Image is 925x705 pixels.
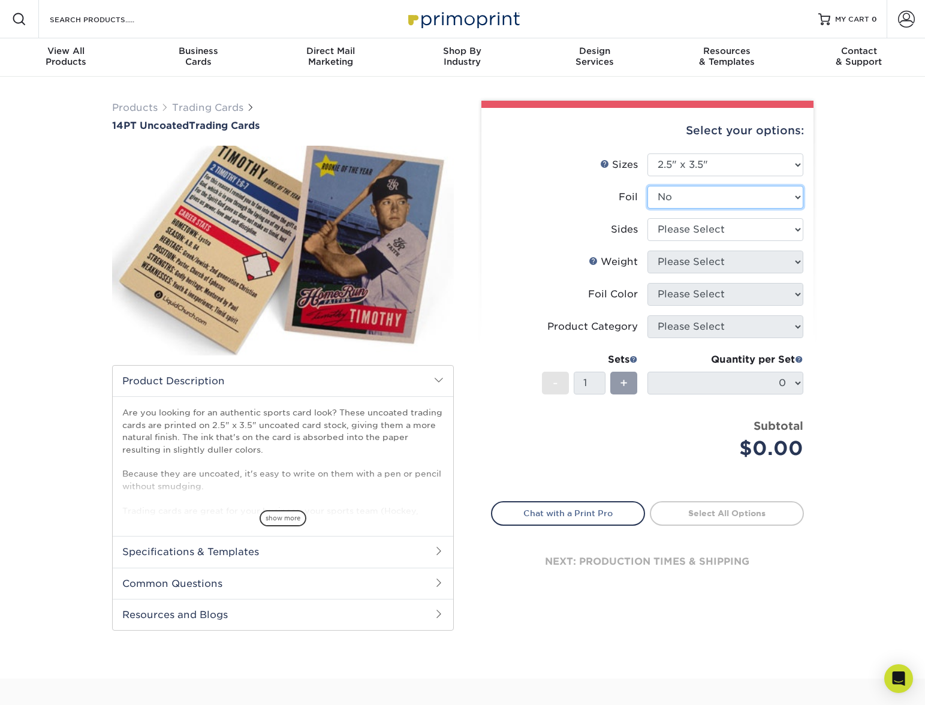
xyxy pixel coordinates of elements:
[529,38,661,77] a: DesignServices
[872,15,877,23] span: 0
[260,510,306,526] span: show more
[113,599,453,630] h2: Resources and Blogs
[113,366,453,396] h2: Product Description
[396,46,528,56] span: Shop By
[529,46,661,56] span: Design
[542,352,638,367] div: Sets
[884,664,913,693] div: Open Intercom Messenger
[112,120,189,131] span: 14PT Uncoated
[264,46,396,67] div: Marketing
[793,46,925,67] div: & Support
[656,434,803,463] div: $0.00
[113,568,453,599] h2: Common Questions
[132,46,264,67] div: Cards
[112,120,454,131] h1: Trading Cards
[589,255,638,269] div: Weight
[122,406,444,541] p: Are you looking for an authentic sports card look? These uncoated trading cards are printed on 2....
[611,222,638,237] div: Sides
[403,6,523,32] img: Primoprint
[547,320,638,334] div: Product Category
[112,132,454,369] img: 14PT Uncoated 01
[619,190,638,204] div: Foil
[491,526,804,598] div: next: production times & shipping
[793,38,925,77] a: Contact& Support
[647,352,803,367] div: Quantity per Set
[793,46,925,56] span: Contact
[132,38,264,77] a: BusinessCards
[112,120,454,131] a: 14PT UncoatedTrading Cards
[264,46,396,56] span: Direct Mail
[3,668,102,701] iframe: Google Customer Reviews
[661,38,793,77] a: Resources& Templates
[172,102,243,113] a: Trading Cards
[835,14,869,25] span: MY CART
[112,102,158,113] a: Products
[661,46,793,67] div: & Templates
[529,46,661,67] div: Services
[650,501,804,525] a: Select All Options
[661,46,793,56] span: Resources
[491,108,804,153] div: Select your options:
[491,501,645,525] a: Chat with a Print Pro
[620,374,628,392] span: +
[553,374,558,392] span: -
[132,46,264,56] span: Business
[49,12,165,26] input: SEARCH PRODUCTS.....
[396,38,528,77] a: Shop ByIndustry
[264,38,396,77] a: Direct MailMarketing
[588,287,638,302] div: Foil Color
[113,536,453,567] h2: Specifications & Templates
[600,158,638,172] div: Sizes
[396,46,528,67] div: Industry
[754,419,803,432] strong: Subtotal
